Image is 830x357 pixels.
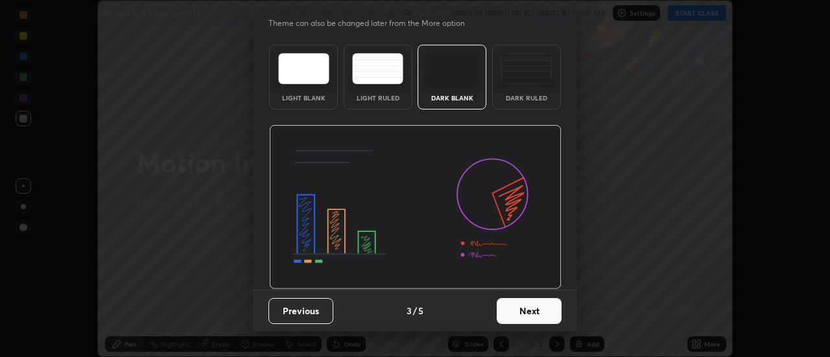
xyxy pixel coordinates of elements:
h4: 3 [407,304,412,317]
p: Theme can also be changed later from the More option [268,17,479,29]
img: darkTheme.f0cc69e5.svg [427,53,478,84]
h4: / [413,304,417,317]
img: darkThemeBanner.d06ce4a2.svg [269,125,562,290]
button: Next [497,298,562,324]
h4: 5 [418,304,423,317]
div: Dark Ruled [501,95,552,101]
img: lightRuledTheme.5fabf969.svg [352,53,403,84]
button: Previous [268,298,333,324]
img: lightTheme.e5ed3b09.svg [278,53,329,84]
div: Dark Blank [426,95,478,101]
div: Light Blank [278,95,329,101]
img: darkRuledTheme.de295e13.svg [501,53,552,84]
div: Light Ruled [352,95,404,101]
